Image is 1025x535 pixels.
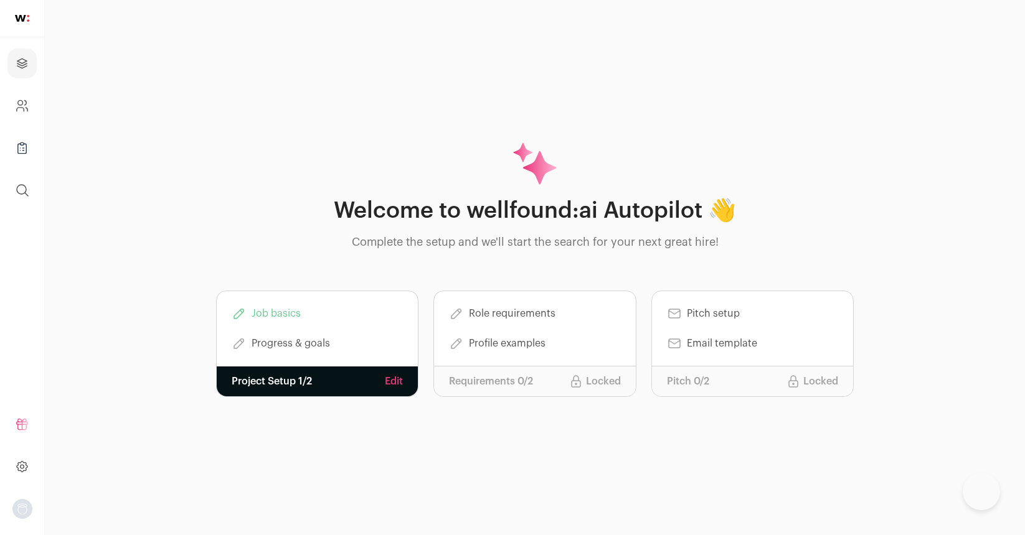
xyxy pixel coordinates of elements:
p: Locked [586,374,621,389]
span: Job basics [252,306,301,321]
img: wellfound-shorthand-0d5821cbd27db2630d0214b213865d53afaa358527fdda9d0ea32b1df1b89c2c.svg [15,15,29,22]
iframe: Help Scout Beacon - Open [963,473,1000,510]
span: Profile examples [469,336,546,351]
p: Requirements 0/2 [449,374,533,389]
p: Complete the setup and we'll start the search for your next great hire! [352,233,719,251]
a: Edit [385,374,403,389]
p: Project Setup 1/2 [232,374,312,389]
button: Open dropdown [12,499,32,519]
span: Role requirements [469,306,555,321]
img: nopic.png [12,499,32,519]
span: Email template [687,336,757,351]
a: Company Lists [7,133,37,163]
a: Company and ATS Settings [7,91,37,121]
h1: Welcome to wellfound:ai Autopilot 👋 [334,198,736,223]
span: Pitch setup [687,306,740,321]
a: Projects [7,49,37,78]
p: Locked [803,374,838,389]
span: Progress & goals [252,336,330,351]
p: Pitch 0/2 [667,374,709,389]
